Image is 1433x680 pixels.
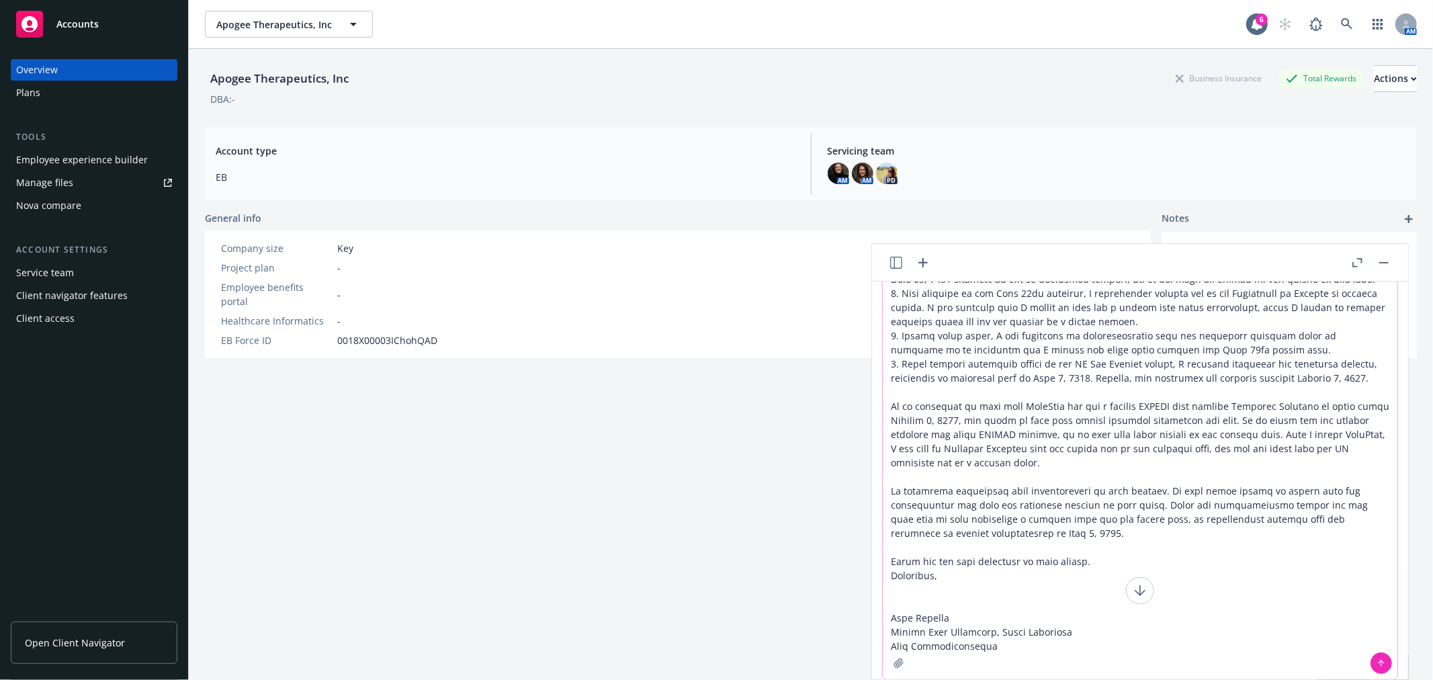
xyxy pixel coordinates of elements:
div: EB Force ID [221,333,332,347]
a: Switch app [1364,11,1391,38]
span: Notes [1162,211,1189,227]
a: Nova compare [11,195,177,216]
a: Manage files [11,172,177,194]
img: photo [828,163,849,184]
a: Start snowing [1272,11,1299,38]
a: Report a Bug [1303,11,1330,38]
a: Client navigator features [11,285,177,306]
div: Actions [1374,66,1417,91]
div: Employee benefits portal [221,280,332,308]
button: Apogee Therapeutics, Inc [205,11,373,38]
span: Servicing team [828,144,1407,158]
div: Apogee Therapeutics, Inc [205,70,354,87]
a: add [1401,211,1417,227]
span: Key [337,241,353,255]
a: Client access [11,308,177,329]
img: photo [852,163,873,184]
div: Healthcare Informatics [221,314,332,328]
span: Apogee Therapeutics, Inc [216,17,333,32]
div: Nova compare [16,195,81,216]
div: Business Insurance [1169,70,1268,87]
div: Company size [221,241,332,255]
span: EB [216,170,795,184]
span: Account type [216,144,795,158]
div: Client access [16,308,75,329]
a: Plans [11,82,177,103]
a: Accounts [11,5,177,43]
textarea: L ipsu do sitam c adipis el sed DO Eiusmo te Incidid utlaboreet d magnaaliqua enimadmin ven QU NO... [883,169,1397,679]
button: Actions [1374,65,1417,92]
span: 0018X00003IChohQAD [337,333,437,347]
a: Service team [11,262,177,284]
span: - [337,288,341,302]
div: Manage files [16,172,73,194]
div: Project plan [221,261,332,275]
img: photo [876,163,898,184]
span: - [337,261,341,275]
div: Client navigator features [16,285,128,306]
div: Employee experience builder [16,149,148,171]
a: Employee experience builder [11,149,177,171]
div: Service team [16,262,74,284]
div: 6 [1256,13,1268,26]
div: Total Rewards [1279,70,1363,87]
span: Accounts [56,19,99,30]
a: Overview [11,59,177,81]
span: Open Client Navigator [25,636,125,650]
span: General info [205,211,261,225]
div: Account settings [11,243,177,257]
div: Plans [16,82,40,103]
div: Overview [16,59,58,81]
a: Search [1334,11,1360,38]
div: DBA: - [210,92,235,106]
span: - [337,314,341,328]
div: Tools [11,130,177,144]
